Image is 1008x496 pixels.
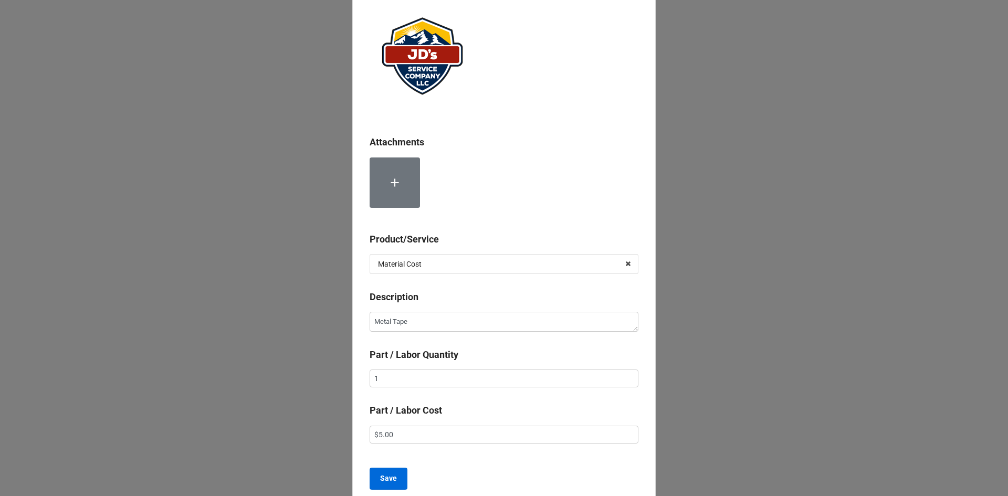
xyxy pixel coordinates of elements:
[370,347,458,362] label: Part / Labor Quantity
[370,468,407,490] button: Save
[378,260,422,268] div: Material Cost
[370,290,418,304] label: Description
[370,6,475,106] img: ePqffAuANl%2FJDServiceCoLogo_website.png
[370,232,439,247] label: Product/Service
[370,135,424,150] label: Attachments
[380,473,397,484] b: Save
[370,312,638,332] textarea: Metal Tape
[370,403,442,418] label: Part / Labor Cost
